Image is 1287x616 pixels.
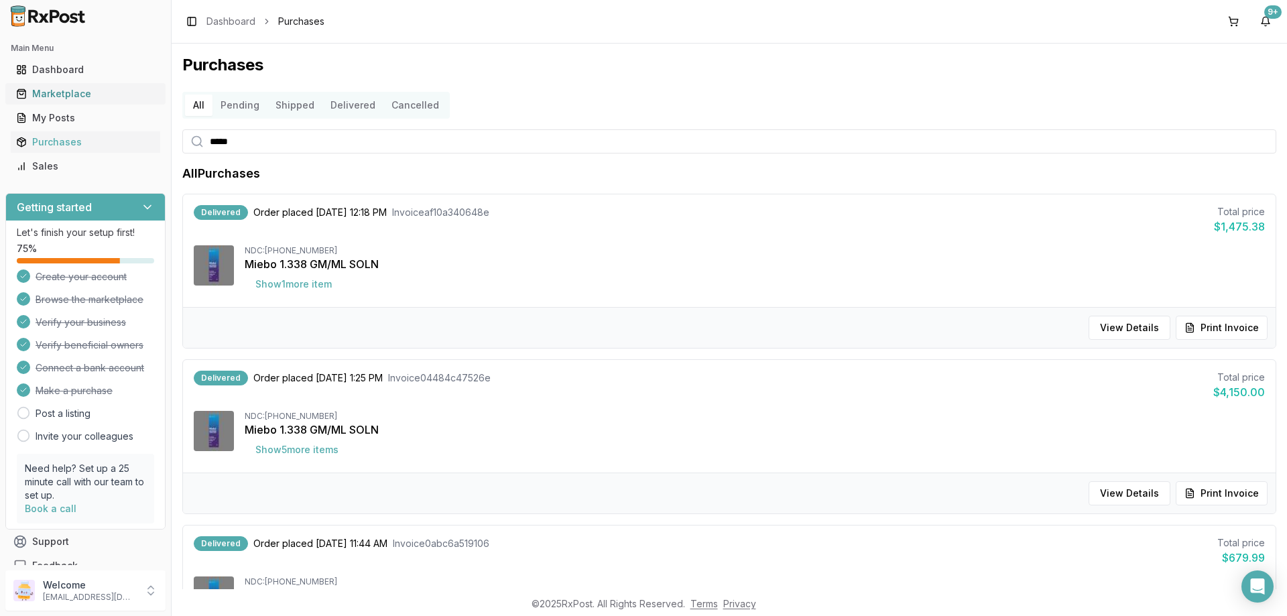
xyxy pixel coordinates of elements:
[245,411,1265,422] div: NDC: [PHONE_NUMBER]
[212,95,267,116] button: Pending
[17,242,37,255] span: 75 %
[267,95,322,116] button: Shipped
[17,226,154,239] p: Let's finish your setup first!
[322,95,383,116] button: Delivered
[245,587,1265,603] div: Miebo 1.338 GM/ML SOLN
[182,164,260,183] h1: All Purchases
[245,438,349,462] button: Show5more items
[723,598,756,609] a: Privacy
[185,95,212,116] button: All
[11,82,160,106] a: Marketplace
[11,58,160,82] a: Dashboard
[11,43,160,54] h2: Main Menu
[36,407,90,420] a: Post a listing
[1213,371,1265,384] div: Total price
[17,199,92,215] h3: Getting started
[16,111,155,125] div: My Posts
[245,422,1265,438] div: Miebo 1.338 GM/ML SOLN
[36,270,127,284] span: Create your account
[16,87,155,101] div: Marketplace
[5,530,166,554] button: Support
[43,578,136,592] p: Welcome
[11,106,160,130] a: My Posts
[388,371,491,385] span: Invoice 04484c47526e
[245,272,343,296] button: Show1more item
[245,245,1265,256] div: NDC: [PHONE_NUMBER]
[1213,384,1265,400] div: $4,150.00
[5,107,166,129] button: My Posts
[5,59,166,80] button: Dashboard
[194,536,248,551] div: Delivered
[1176,481,1268,505] button: Print Invoice
[392,206,489,219] span: Invoice af10a340648e
[383,95,447,116] button: Cancelled
[5,156,166,177] button: Sales
[1264,5,1282,19] div: 9+
[690,598,718,609] a: Terms
[16,160,155,173] div: Sales
[1255,11,1276,32] button: 9+
[1214,219,1265,235] div: $1,475.38
[36,316,126,329] span: Verify your business
[253,371,383,385] span: Order placed [DATE] 1:25 PM
[5,554,166,578] button: Feedback
[278,15,324,28] span: Purchases
[1176,316,1268,340] button: Print Invoice
[194,245,234,286] img: Miebo 1.338 GM/ML SOLN
[206,15,324,28] nav: breadcrumb
[1214,205,1265,219] div: Total price
[5,83,166,105] button: Marketplace
[1089,481,1170,505] button: View Details
[194,371,248,385] div: Delivered
[36,338,143,352] span: Verify beneficial owners
[11,154,160,178] a: Sales
[13,580,35,601] img: User avatar
[11,130,160,154] a: Purchases
[36,384,113,397] span: Make a purchase
[16,135,155,149] div: Purchases
[194,205,248,220] div: Delivered
[245,256,1265,272] div: Miebo 1.338 GM/ML SOLN
[1217,536,1265,550] div: Total price
[25,503,76,514] a: Book a call
[36,293,143,306] span: Browse the marketplace
[1217,550,1265,566] div: $679.99
[5,5,91,27] img: RxPost Logo
[194,411,234,451] img: Miebo 1.338 GM/ML SOLN
[43,592,136,603] p: [EMAIL_ADDRESS][DOMAIN_NAME]
[206,15,255,28] a: Dashboard
[393,537,489,550] span: Invoice 0abc6a519106
[1241,570,1274,603] div: Open Intercom Messenger
[253,206,387,219] span: Order placed [DATE] 12:18 PM
[5,131,166,153] button: Purchases
[36,361,144,375] span: Connect a bank account
[32,559,78,572] span: Feedback
[36,430,133,443] a: Invite your colleagues
[182,54,1276,76] h1: Purchases
[25,462,146,502] p: Need help? Set up a 25 minute call with our team to set up.
[16,63,155,76] div: Dashboard
[1089,316,1170,340] button: View Details
[253,537,387,550] span: Order placed [DATE] 11:44 AM
[245,576,1265,587] div: NDC: [PHONE_NUMBER]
